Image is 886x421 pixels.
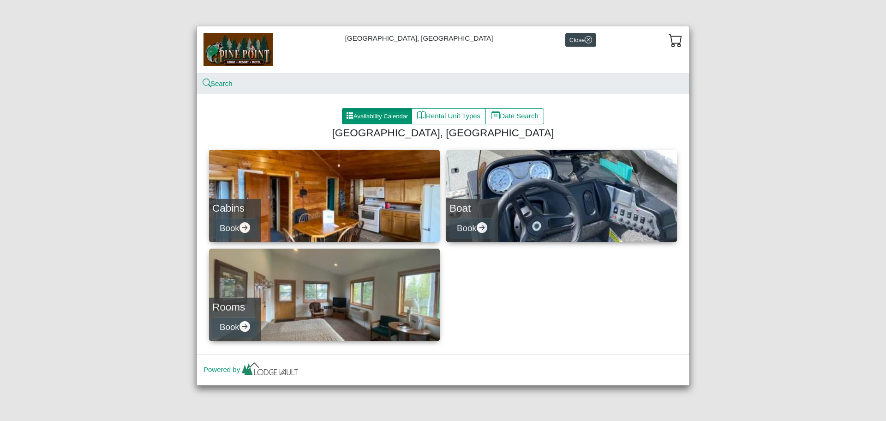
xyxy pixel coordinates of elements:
[240,360,300,380] img: lv-small.ca335149.png
[197,26,689,73] div: [GEOGRAPHIC_DATA], [GEOGRAPHIC_DATA]
[239,321,250,332] svg: arrow right circle fill
[212,218,257,239] button: Bookarrow right circle fill
[204,79,233,87] a: searchSearch
[212,301,257,313] h4: Rooms
[491,111,500,120] svg: calendar date
[412,108,486,125] button: bookRental Unit Types
[417,111,426,120] svg: book
[213,127,673,139] h4: [GEOGRAPHIC_DATA], [GEOGRAPHIC_DATA]
[669,33,682,47] svg: cart
[204,80,210,87] svg: search
[585,36,592,43] svg: x circle
[342,108,412,125] button: grid3x3 gap fillAvailability Calendar
[565,33,596,47] button: Closex circle
[346,112,353,119] svg: grid3x3 gap fill
[449,202,495,214] h4: Boat
[485,108,544,125] button: calendar dateDate Search
[212,202,257,214] h4: Cabins
[449,218,495,239] button: Bookarrow right circle fill
[204,33,273,66] img: b144ff98-a7e1-49bd-98da-e9ae77355310.jpg
[477,222,487,233] svg: arrow right circle fill
[239,222,250,233] svg: arrow right circle fill
[212,317,257,338] button: Bookarrow right circle fill
[204,366,300,373] a: Powered by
